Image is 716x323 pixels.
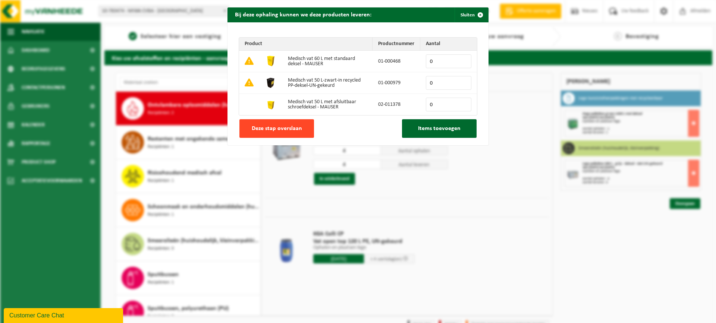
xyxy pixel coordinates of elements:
td: 02-011378 [373,94,420,115]
td: 01-000468 [373,51,420,72]
iframe: chat widget [4,307,125,323]
button: Sluiten [455,7,488,22]
img: 01-000979 [265,76,277,88]
td: Medisch vat 60 L met standaard deksel - MAUSER [282,51,373,72]
h2: Bij deze ophaling kunnen we deze producten leveren: [227,7,379,22]
span: Deze stap overslaan [252,126,302,132]
th: Product [239,38,373,51]
td: Medisch vat 50 L met afsluitbaar schroefdeksel - MAUSER [282,94,373,115]
th: Aantal [420,38,477,51]
span: Items toevoegen [418,126,461,132]
img: 01-000468 [265,55,277,67]
img: 02-011378 [265,98,277,110]
td: Medisch vat 50 L-zwart-in recycled PP-deksel-UN-gekeurd [282,72,373,94]
th: Productnummer [373,38,420,51]
button: Items toevoegen [402,119,477,138]
td: 01-000979 [373,72,420,94]
button: Deze stap overslaan [239,119,314,138]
